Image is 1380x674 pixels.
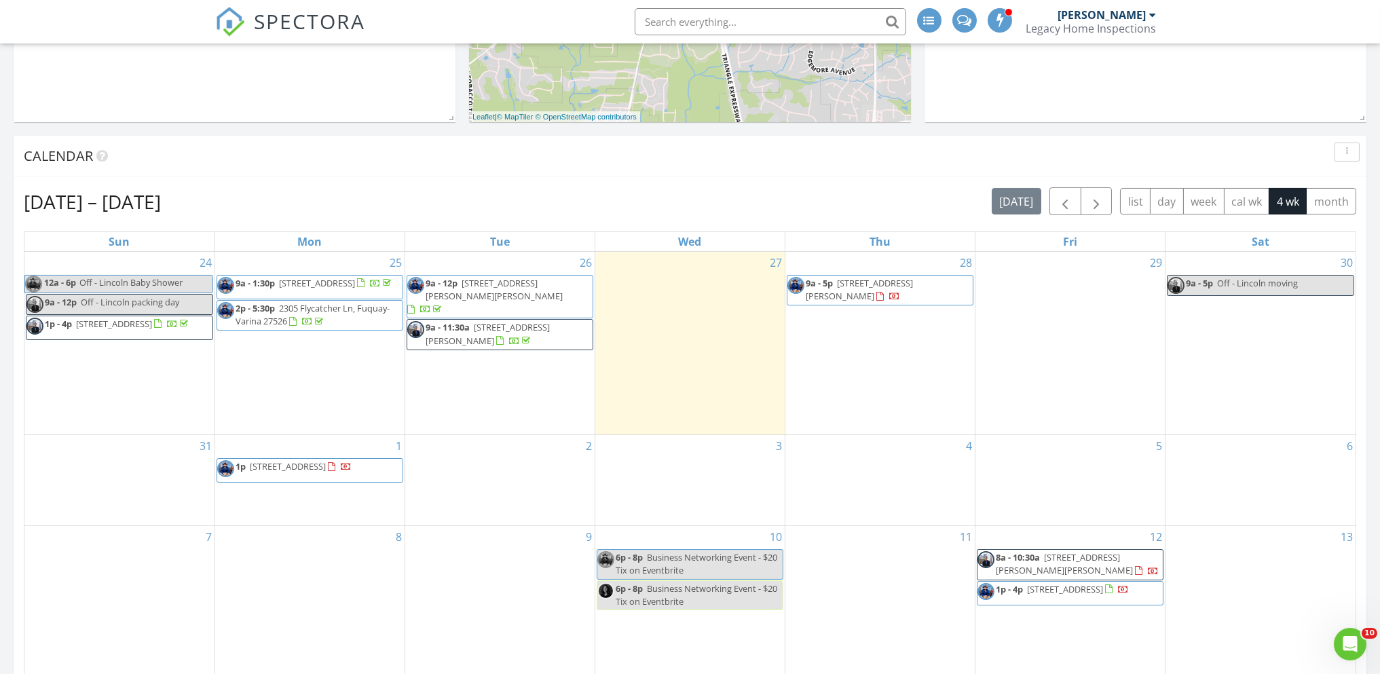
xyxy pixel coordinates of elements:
[1081,187,1113,215] button: Next
[616,582,777,607] span: Business Networking Event - $20 Tix on Eventbrite
[215,252,405,435] td: Go to August 25, 2025
[106,232,132,251] a: Sunday
[787,275,973,305] a: 9a - 5p [STREET_ADDRESS][PERSON_NAME]
[773,435,785,457] a: Go to September 3, 2025
[24,147,93,165] span: Calendar
[26,318,43,335] img: ben_2.0.jpg
[1249,232,1272,251] a: Saturday
[387,252,405,274] a: Go to August 25, 2025
[595,252,785,435] td: Go to August 27, 2025
[45,318,72,330] span: 1p - 4p
[426,321,470,333] span: 9a - 11:30a
[197,252,215,274] a: Go to August 24, 2025
[957,526,975,548] a: Go to September 11, 2025
[295,232,324,251] a: Monday
[25,276,42,293] img: jv30.jpg
[255,7,366,35] span: SPECTORA
[1183,188,1225,214] button: week
[787,277,804,294] img: jv30.jpg
[767,252,785,274] a: Go to August 27, 2025
[1306,188,1356,214] button: month
[1338,252,1356,274] a: Go to August 30, 2025
[977,583,994,600] img: jv30.jpg
[1049,187,1081,215] button: Previous
[426,321,550,346] a: 9a - 11:30a [STREET_ADDRESS][PERSON_NAME]
[595,435,785,526] td: Go to September 3, 2025
[616,551,643,563] span: 6p - 8p
[426,321,550,346] span: [STREET_ADDRESS][PERSON_NAME]
[1165,252,1356,435] td: Go to August 30, 2025
[536,113,637,121] a: © OpenStreetMap contributors
[24,435,215,526] td: Go to August 31, 2025
[785,435,975,526] td: Go to September 4, 2025
[785,252,975,435] td: Go to August 28, 2025
[393,526,405,548] a: Go to September 8, 2025
[407,277,424,294] img: jv30.jpg
[217,300,403,331] a: 2p - 5:30p 2305 Flycatcher Ln, Fuquay-Varina 27526
[996,583,1023,595] span: 1p - 4p
[81,296,179,308] span: Off - Lincoln packing day
[675,232,704,251] a: Wednesday
[217,275,403,299] a: 9a - 1:30p [STREET_ADDRESS]
[217,277,234,294] img: jv30.jpg
[767,526,785,548] a: Go to September 10, 2025
[806,277,913,302] a: 9a - 5p [STREET_ADDRESS][PERSON_NAME]
[215,18,366,47] a: SPECTORA
[1027,583,1103,595] span: [STREET_ADDRESS]
[1147,252,1165,274] a: Go to August 29, 2025
[24,252,215,435] td: Go to August 24, 2025
[236,302,390,327] a: 2p - 5:30p 2305 Flycatcher Ln, Fuquay-Varina 27526
[236,277,394,289] a: 9a - 1:30p [STREET_ADDRESS]
[215,435,405,526] td: Go to September 1, 2025
[405,252,595,435] td: Go to August 26, 2025
[975,252,1165,435] td: Go to August 29, 2025
[236,460,352,472] a: 1p [STREET_ADDRESS]
[867,232,893,251] a: Thursday
[806,277,913,302] span: [STREET_ADDRESS][PERSON_NAME]
[1338,526,1356,548] a: Go to September 13, 2025
[1224,188,1270,214] button: cal wk
[487,232,512,251] a: Tuesday
[217,460,234,477] img: jv30.jpg
[76,318,152,330] span: [STREET_ADDRESS]
[236,460,246,472] span: 1p
[616,582,643,595] span: 6p - 8p
[963,435,975,457] a: Go to September 4, 2025
[236,277,275,289] span: 9a - 1:30p
[1217,277,1298,289] span: Off - Lincoln moving
[1026,22,1157,35] div: Legacy Home Inspections
[217,302,234,319] img: jv30.jpg
[1060,232,1080,251] a: Friday
[1344,435,1356,457] a: Go to September 6, 2025
[426,277,563,302] span: [STREET_ADDRESS][PERSON_NAME][PERSON_NAME]
[279,277,355,289] span: [STREET_ADDRESS]
[236,302,390,327] span: 2305 Flycatcher Ln, Fuquay-Varina 27526
[472,113,495,121] a: Leaflet
[977,549,1163,580] a: 8a - 10:30a [STREET_ADDRESS][PERSON_NAME][PERSON_NAME]
[1058,8,1146,22] div: [PERSON_NAME]
[24,188,161,215] h2: [DATE] – [DATE]
[407,277,563,315] a: 9a - 12p [STREET_ADDRESS][PERSON_NAME][PERSON_NAME]
[977,581,1163,605] a: 1p - 4p [STREET_ADDRESS]
[583,526,595,548] a: Go to September 9, 2025
[597,551,614,568] img: jv30.jpg
[45,318,191,330] a: 1p - 4p [STREET_ADDRESS]
[393,435,405,457] a: Go to September 1, 2025
[597,582,614,599] img: img_87192.jpg
[43,276,77,293] span: 12a - 6p
[197,435,215,457] a: Go to August 31, 2025
[405,435,595,526] td: Go to September 2, 2025
[635,8,906,35] input: Search everything...
[250,460,326,472] span: [STREET_ADDRESS]
[26,296,43,313] img: ben_2.0.jpg
[996,551,1133,576] span: [STREET_ADDRESS][PERSON_NAME][PERSON_NAME]
[996,551,1159,576] a: 8a - 10:30a [STREET_ADDRESS][PERSON_NAME][PERSON_NAME]
[1165,435,1356,526] td: Go to September 6, 2025
[1186,277,1213,289] span: 9a - 5p
[1153,435,1165,457] a: Go to September 5, 2025
[236,302,275,314] span: 2p - 5:30p
[426,277,458,289] span: 9a - 12p
[215,7,245,37] img: The Best Home Inspection Software - Spectora
[407,275,593,319] a: 9a - 12p [STREET_ADDRESS][PERSON_NAME][PERSON_NAME]
[806,277,833,289] span: 9a - 5p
